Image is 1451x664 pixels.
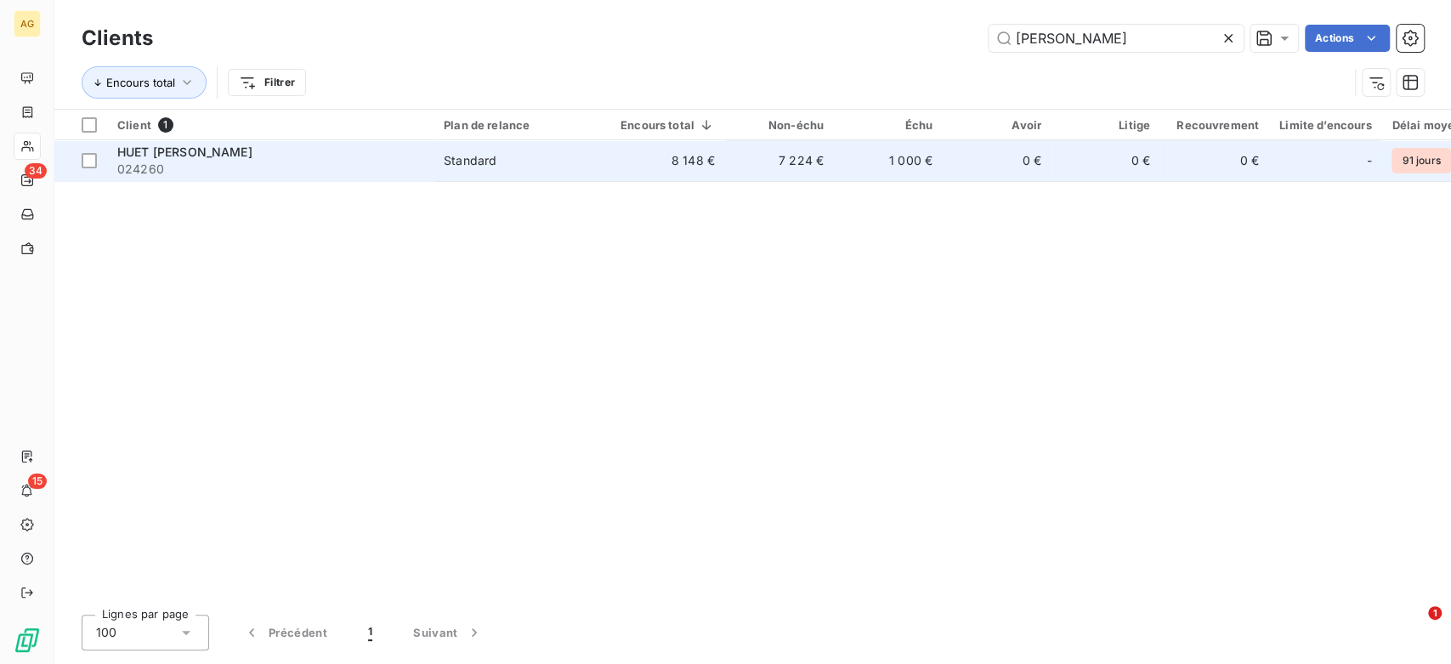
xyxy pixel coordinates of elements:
div: Limite d’encours [1279,118,1371,132]
img: Logo LeanPay [14,627,41,654]
iframe: Intercom live chat [1393,606,1434,647]
button: Actions [1305,25,1390,52]
div: Avoir [953,118,1041,132]
span: 024260 [117,161,423,178]
td: 8 148 € [610,140,725,181]
span: 100 [96,624,116,641]
span: 1 [368,624,372,641]
span: 15 [28,474,47,489]
div: Recouvrement [1170,118,1259,132]
div: Litige [1062,118,1150,132]
span: 91 jours [1391,148,1450,173]
span: 1 [158,117,173,133]
h3: Clients [82,23,153,54]
a: 34 [14,167,40,194]
td: 1 000 € [834,140,943,181]
button: Filtrer [228,69,306,96]
span: Client [117,118,151,132]
div: Standard [444,152,496,169]
span: 34 [25,163,47,179]
span: 1 [1428,606,1442,620]
span: HUET [PERSON_NAME] [117,145,252,159]
span: Encours total [106,76,175,89]
div: Plan de relance [444,118,600,132]
span: - [1366,152,1371,169]
button: Suivant [393,615,503,650]
div: Encours total [621,118,715,132]
td: 7 224 € [725,140,834,181]
td: 0 € [1051,140,1160,181]
div: AG [14,10,41,37]
div: Non-échu [735,118,824,132]
button: Précédent [223,615,348,650]
td: 0 € [943,140,1051,181]
button: 1 [348,615,393,650]
td: 0 € [1160,140,1269,181]
input: Rechercher [989,25,1244,52]
button: Encours total [82,66,207,99]
div: Échu [844,118,932,132]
